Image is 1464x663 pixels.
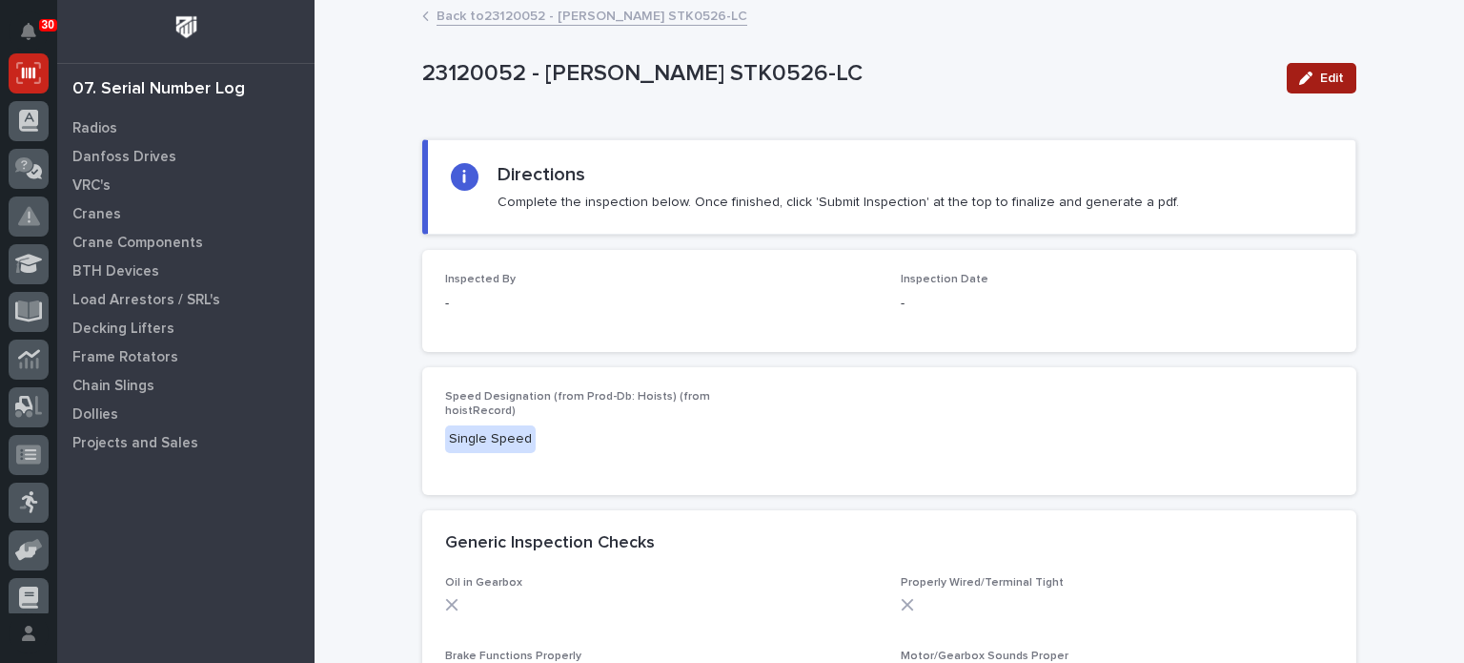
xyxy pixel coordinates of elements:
[57,199,315,228] a: Cranes
[901,577,1064,589] span: Properly Wired/Terminal Tight
[445,294,878,314] p: -
[445,533,655,554] h2: Generic Inspection Checks
[72,120,117,137] p: Radios
[901,274,988,285] span: Inspection Date
[901,651,1068,662] span: Motor/Gearbox Sounds Proper
[72,79,245,100] div: 07. Serial Number Log
[72,177,111,195] p: VRC's
[437,4,747,26] a: Back to23120052 - [PERSON_NAME] STK0526-LC
[72,292,220,309] p: Load Arrestors / SRL's
[445,577,522,589] span: Oil in Gearbox
[72,435,198,452] p: Projects and Sales
[498,163,585,186] h2: Directions
[9,11,49,52] button: Notifications
[57,371,315,400] a: Chain Slings
[498,194,1179,211] p: Complete the inspection below. Once finished, click 'Submit Inspection' at the top to finalize an...
[57,428,315,457] a: Projects and Sales
[57,342,315,371] a: Frame Rotators
[72,235,203,252] p: Crane Components
[72,263,159,280] p: BTH Devices
[57,228,315,257] a: Crane Components
[72,349,178,366] p: Frame Rotators
[42,18,54,31] p: 30
[72,406,118,424] p: Dollies
[422,60,1271,88] p: 23120052 - [PERSON_NAME] STK0526-LC
[57,142,315,171] a: Danfoss Drives
[445,651,581,662] span: Brake Functions Properly
[57,114,315,142] a: Radios
[72,206,121,223] p: Cranes
[901,294,1333,314] p: -
[72,378,154,395] p: Chain Slings
[445,391,710,416] span: Speed Designation (from Prod-Db: Hoists) (from hoistRecord)
[1320,70,1344,87] span: Edit
[57,285,315,314] a: Load Arrestors / SRL's
[24,23,49,53] div: Notifications30
[57,257,315,285] a: BTH Devices
[57,171,315,199] a: VRC's
[169,10,204,45] img: Workspace Logo
[1287,63,1356,93] button: Edit
[57,314,315,342] a: Decking Lifters
[445,425,536,453] div: Single Speed
[57,400,315,428] a: Dollies
[72,321,174,338] p: Decking Lifters
[72,149,176,166] p: Danfoss Drives
[445,274,516,285] span: Inspected By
